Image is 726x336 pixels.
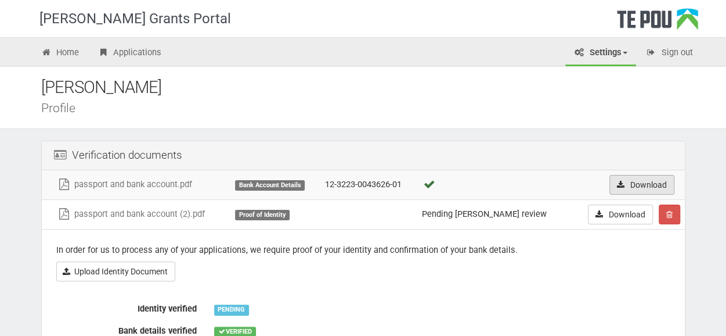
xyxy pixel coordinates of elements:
div: Te Pou Logo [617,8,698,37]
div: Proof of Identity [235,210,290,220]
label: Identity verified [48,299,205,315]
td: 12-3223-0043626-01 [320,170,417,200]
a: passport and bank account.pdf [57,179,192,190]
a: Download [609,175,674,195]
div: Bank Account Details [235,180,305,191]
a: Download [588,205,653,224]
td: Pending [PERSON_NAME] review [417,199,569,229]
div: [PERSON_NAME] [41,75,703,100]
a: Home [32,41,88,66]
a: Sign out [637,41,702,66]
a: Applications [89,41,170,66]
p: In order for us to process any of your applications, we require proof of your identity and confir... [56,244,670,256]
a: Upload Identity Document [56,262,175,281]
div: Verification documents [42,141,685,170]
a: Settings [565,41,636,66]
div: PENDING [214,305,249,315]
a: passport and bank account (2).pdf [57,209,205,219]
div: Profile [41,102,703,114]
